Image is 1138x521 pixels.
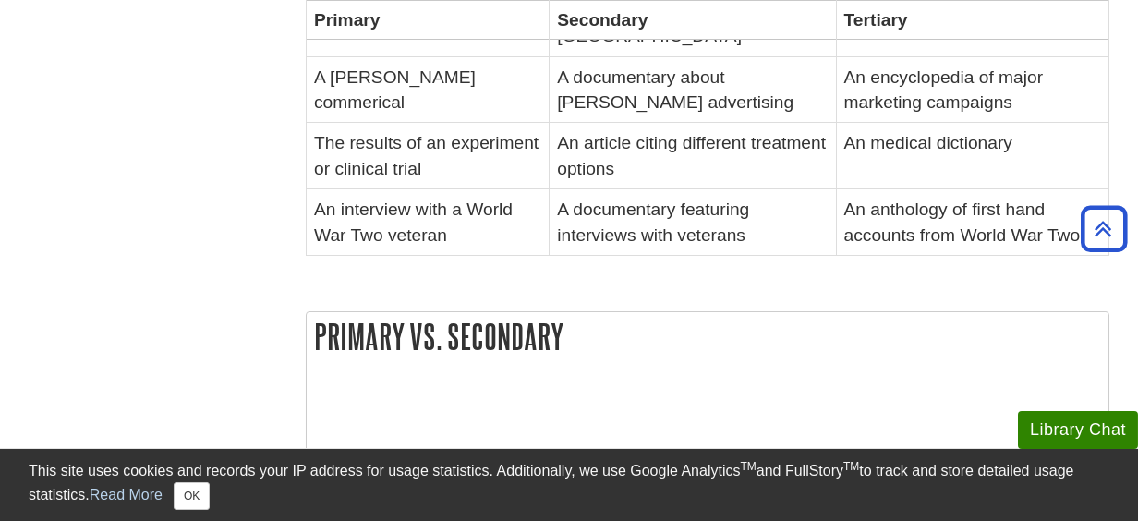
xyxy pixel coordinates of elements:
h2: Primary vs. Secondary [307,312,1108,361]
td: An encyclopedia of major marketing campaigns [836,56,1108,123]
td: A documentary about [PERSON_NAME] advertising [550,56,836,123]
td: An interview with a World War Two veteran [307,189,550,256]
td: An medical dictionary [836,123,1108,189]
sup: TM [843,460,859,473]
td: A [PERSON_NAME] commerical [307,56,550,123]
a: Read More [90,487,163,503]
button: Close [174,482,210,510]
td: The results of an experiment or clinical trial [307,123,550,189]
sup: TM [740,460,756,473]
td: An anthology of first hand accounts from World War Two [836,189,1108,256]
td: A documentary featuring interviews with veterans [550,189,836,256]
div: This site uses cookies and records your IP address for usage statistics. Additionally, we use Goo... [29,460,1109,510]
td: An article citing different treatment options [550,123,836,189]
a: Back to Top [1074,216,1133,241]
button: Library Chat [1018,411,1138,449]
